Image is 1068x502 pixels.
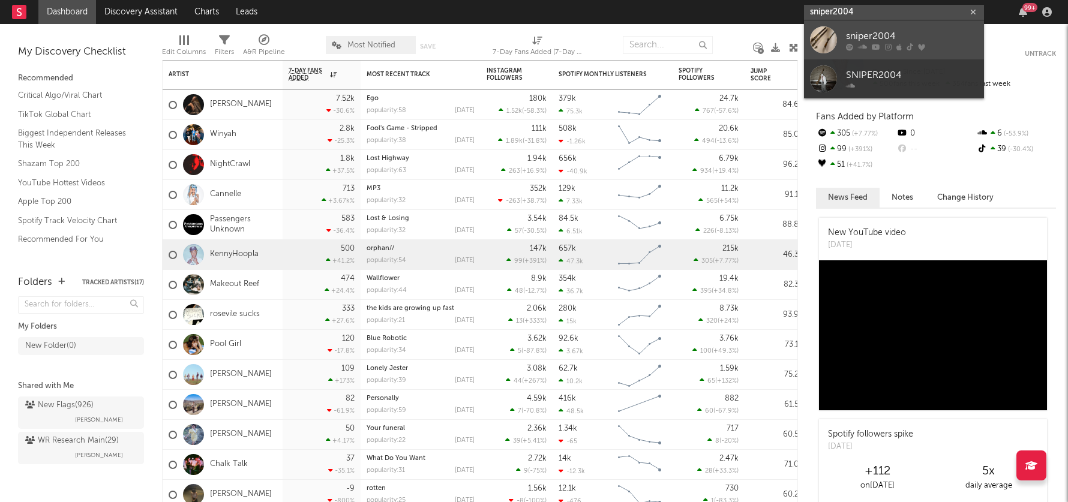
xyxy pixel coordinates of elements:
[716,108,737,115] span: -57.6 %
[506,138,523,145] span: 1.89k
[559,407,584,415] div: 48.5k
[1006,146,1033,153] span: -30.4 %
[559,107,583,115] div: 75.3k
[367,95,475,102] div: Ego
[367,485,386,492] a: rotten
[846,68,978,82] div: SNIPER2004
[719,335,739,342] div: 3.76k
[455,137,475,144] div: [DATE]
[507,287,547,294] div: ( )
[976,142,1056,157] div: 39
[18,71,144,86] div: Recommended
[703,228,715,235] span: 226
[751,188,799,202] div: 91.1
[716,228,737,235] span: -8.13 %
[499,107,547,115] div: ( )
[367,245,394,252] a: orphan//
[75,413,123,427] span: [PERSON_NAME]
[336,95,355,103] div: 7.52k
[559,155,577,163] div: 656k
[1022,3,1037,12] div: 99 +
[613,360,667,390] svg: Chart title
[340,155,355,163] div: 1.8k
[506,108,522,115] span: 1.52k
[25,339,76,353] div: New Folder ( 0 )
[346,425,355,432] div: 50
[559,317,577,325] div: 15k
[559,425,577,432] div: 1.34k
[828,428,913,441] div: Spotify followers spike
[328,347,355,354] div: -17.8 %
[751,68,781,82] div: Jump Score
[816,157,896,173] div: 51
[341,215,355,223] div: 583
[18,176,132,190] a: YouTube Hottest Videos
[25,434,119,448] div: WR Research Main ( 29 )
[326,437,355,444] div: +4.17 %
[367,125,475,132] div: Fool's Game - Stripped
[367,365,475,372] div: Lonely Jester
[210,309,260,320] a: rosevile sucks
[18,233,132,246] a: Recommended For You
[455,227,475,234] div: [DATE]
[751,98,799,112] div: 84.6
[701,258,713,264] span: 305
[18,89,132,102] a: Critical Algo/Viral Chart
[559,257,583,265] div: 47.3k
[18,396,144,429] a: New Flags(926)[PERSON_NAME]
[322,197,355,205] div: +3.67k %
[700,168,712,175] span: 934
[527,365,547,372] div: 3.08k
[367,275,475,282] div: Wallflower
[367,185,380,192] a: MP3
[559,125,577,133] div: 508k
[326,257,355,264] div: +41.2 %
[719,95,739,103] div: 24.7k
[522,198,545,205] span: +38.7 %
[513,438,521,444] span: 39
[367,125,437,132] a: Fool's Game - Stripped
[341,275,355,282] div: 474
[367,155,475,162] div: Lost Highway
[700,377,739,384] div: ( )
[367,245,475,252] div: orphan//
[613,240,667,270] svg: Chart title
[702,138,715,145] span: 494
[559,197,583,205] div: 7.33k
[896,142,976,157] div: --
[706,198,718,205] span: 565
[455,347,475,354] div: [DATE]
[613,150,667,180] svg: Chart title
[506,257,547,264] div: ( )
[925,188,1006,208] button: Change History
[527,425,547,432] div: 2.36k
[343,185,355,193] div: 713
[367,377,406,384] div: popularity: 39
[530,185,547,193] div: 352k
[455,197,475,204] div: [DATE]
[346,395,355,402] div: 82
[215,45,234,59] div: Filters
[289,67,327,82] span: 7-Day Fans Added
[719,125,739,133] div: 20.6k
[455,377,475,384] div: [DATE]
[751,248,799,262] div: 46.3
[508,317,547,324] div: ( )
[523,408,545,414] span: -70.8 %
[506,198,520,205] span: -263
[326,227,355,235] div: -36.4 %
[367,395,399,402] a: Personally
[514,258,523,264] span: 99
[613,120,667,150] svg: Chart title
[328,137,355,145] div: -25.3 %
[367,137,406,144] div: popularity: 38
[692,167,739,175] div: ( )
[527,305,547,312] div: 2.06k
[847,146,872,153] span: +391 %
[816,142,896,157] div: 99
[515,228,522,235] span: 57
[524,378,545,384] span: +267 %
[367,185,475,192] div: MP3
[367,95,379,102] a: Ego
[18,296,144,314] input: Search for folders...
